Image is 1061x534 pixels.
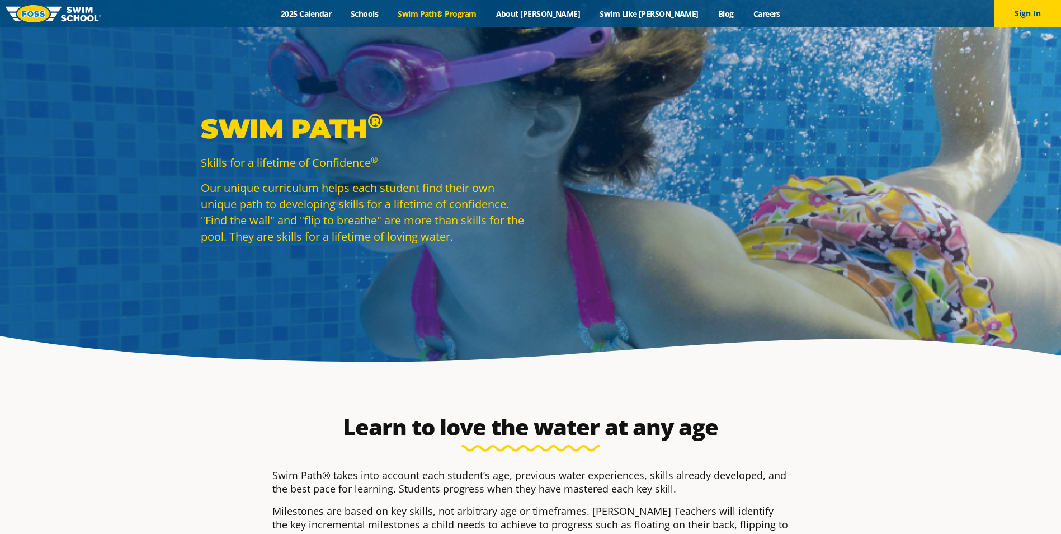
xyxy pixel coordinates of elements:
[272,469,789,495] p: Swim Path® takes into account each student’s age, previous water experiences, skills already deve...
[201,154,525,171] p: Skills for a lifetime of Confidence
[486,8,590,19] a: About [PERSON_NAME]
[201,112,525,146] p: Swim Path
[201,180,525,245] p: Our unique curriculum helps each student find their own unique path to developing skills for a li...
[388,8,486,19] a: Swim Path® Program
[708,8,743,19] a: Blog
[590,8,709,19] a: Swim Like [PERSON_NAME]
[267,414,795,441] h2: Learn to love the water at any age
[371,154,378,165] sup: ®
[271,8,341,19] a: 2025 Calendar
[6,5,101,22] img: FOSS Swim School Logo
[743,8,790,19] a: Careers
[367,109,383,133] sup: ®
[341,8,388,19] a: Schools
